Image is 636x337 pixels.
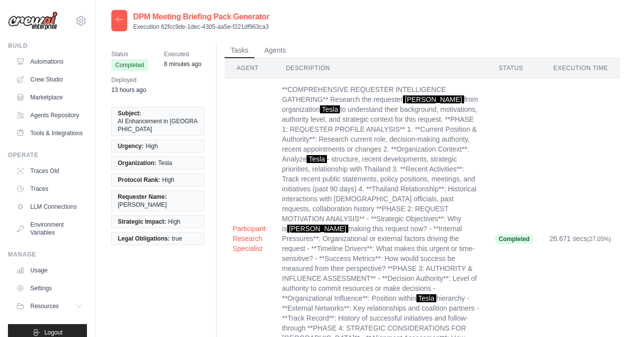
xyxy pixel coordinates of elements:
button: Participant Research Specialist [233,224,266,253]
time: September 29, 2025 at 19:51 IT [111,86,146,93]
p: Execution 62fcc9de-1dec-4305-aa5e-f221df963ca3 [133,23,269,31]
a: Automations [12,54,87,70]
span: Tesla [307,155,327,163]
button: Agents [258,43,292,58]
span: Legal Obligations: [118,235,170,243]
span: Deployed [111,75,146,85]
span: Executed [164,49,201,59]
img: Logo [8,11,58,30]
span: Resources [30,302,59,310]
a: Marketplace [12,89,87,105]
span: Completed [495,234,534,244]
span: Tesla [416,294,437,302]
span: Subject: [118,109,141,117]
span: Urgency: [118,142,144,150]
div: Build [8,42,87,50]
span: Completed [111,59,148,71]
span: Tesla [158,159,172,167]
a: Traces Old [12,163,87,179]
span: High [146,142,158,150]
button: Tasks [225,43,254,58]
a: Traces [12,181,87,197]
a: Agents Repository [12,107,87,123]
span: Tesla [320,105,340,113]
a: Usage [12,262,87,278]
span: Logout [44,329,63,337]
th: Agent [225,58,274,79]
th: Status [487,58,542,79]
span: Protocol Rank: [118,176,160,184]
span: true [172,235,182,243]
span: (27.05%) [587,236,611,243]
span: Organization: [118,159,156,167]
a: Settings [12,280,87,296]
a: Crew Studio [12,72,87,87]
span: Requester Name: [118,193,167,201]
h2: DPM Meeting Briefing Pack Generator [133,11,269,23]
a: Environment Variables [12,217,87,241]
button: Resources [12,298,87,314]
th: Execution Time [542,58,620,79]
span: High [168,218,180,226]
time: September 30, 2025 at 08:57 IT [164,61,201,68]
span: Strategic Impact: [118,218,166,226]
span: [PERSON_NAME] [403,95,464,103]
a: LLM Connections [12,199,87,215]
a: Tools & Integrations [12,125,87,141]
th: Description [274,58,487,79]
div: Manage [8,251,87,258]
span: High [162,176,174,184]
span: [PERSON_NAME] [118,201,167,209]
span: AI Enhancement in [GEOGRAPHIC_DATA] [118,117,198,133]
span: Status [111,49,148,59]
span: [PERSON_NAME] [287,225,348,233]
div: Operate [8,151,87,159]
